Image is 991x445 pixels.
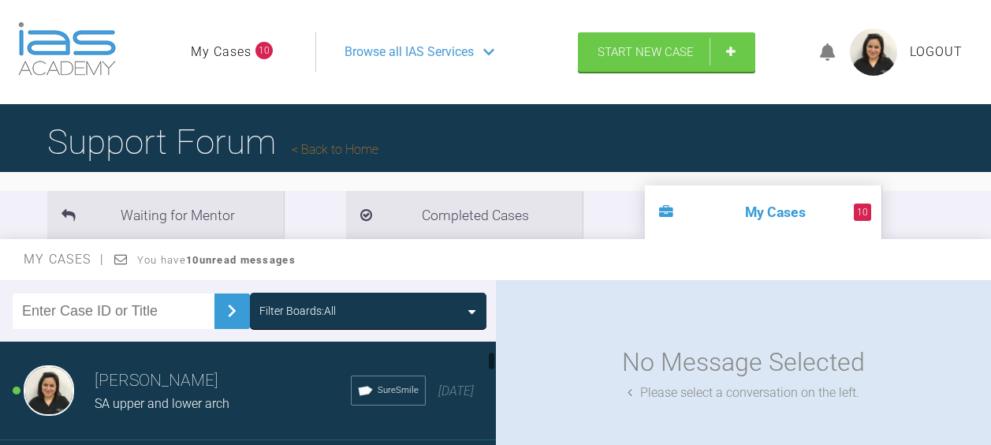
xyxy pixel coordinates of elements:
[95,368,351,395] h3: [PERSON_NAME]
[850,28,897,76] img: profile.png
[24,252,105,267] span: My Cases
[438,383,474,398] span: [DATE]
[645,185,881,239] li: My Cases
[47,114,378,170] h1: Support Forum
[255,42,273,59] span: 10
[95,396,229,411] span: SA upper and lower arch
[346,191,583,239] li: Completed Cases
[24,365,74,416] img: Swati Anand
[345,42,474,62] span: Browse all IAS Services
[18,22,116,76] img: logo-light.3e3ef733.png
[628,383,859,403] div: Please select a conversation on the left.
[598,45,694,59] span: Start New Case
[292,142,378,157] a: Back to Home
[259,302,336,320] div: Filter Boards: All
[191,42,251,62] a: My Cases
[910,42,963,62] a: Logout
[378,383,419,398] span: SureSmile
[47,191,284,239] li: Waiting for Mentor
[186,254,296,266] strong: 10 unread messages
[578,32,755,72] a: Start New Case
[622,342,865,383] div: No Message Selected
[137,254,296,266] span: You have
[854,204,871,221] span: 10
[13,294,214,329] input: Enter Case ID or Title
[219,298,244,323] img: chevronRight.28bd32b0.svg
